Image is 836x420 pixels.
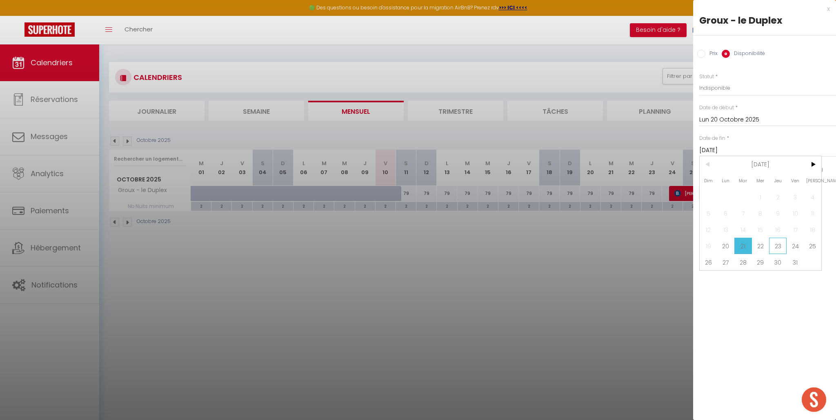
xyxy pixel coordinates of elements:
[734,205,752,221] span: 7
[752,221,769,238] span: 15
[802,387,826,412] div: Ouvrir le chat
[699,14,830,27] div: Groux - le Duplex
[717,221,735,238] span: 13
[717,238,735,254] span: 20
[734,221,752,238] span: 14
[769,172,787,189] span: Jeu
[752,189,769,205] span: 1
[699,73,714,81] label: Statut
[700,238,717,254] span: 19
[804,156,821,172] span: >
[752,172,769,189] span: Mer
[700,221,717,238] span: 12
[693,4,830,14] div: x
[717,205,735,221] span: 6
[734,172,752,189] span: Mar
[769,189,787,205] span: 2
[752,254,769,270] span: 29
[730,50,765,59] label: Disponibilité
[769,205,787,221] span: 9
[700,156,717,172] span: <
[769,238,787,254] span: 23
[699,104,734,112] label: Date de début
[804,238,821,254] span: 25
[717,156,804,172] span: [DATE]
[787,205,804,221] span: 10
[717,172,735,189] span: Lun
[804,189,821,205] span: 4
[787,172,804,189] span: Ven
[804,205,821,221] span: 11
[787,238,804,254] span: 24
[752,205,769,221] span: 8
[804,172,821,189] span: [PERSON_NAME]
[734,254,752,270] span: 28
[752,238,769,254] span: 22
[700,254,717,270] span: 26
[705,50,718,59] label: Prix
[734,238,752,254] span: 21
[700,172,717,189] span: Dim
[787,221,804,238] span: 17
[769,221,787,238] span: 16
[804,221,821,238] span: 18
[787,189,804,205] span: 3
[717,254,735,270] span: 27
[787,254,804,270] span: 31
[699,135,725,142] label: Date de fin
[769,254,787,270] span: 30
[700,205,717,221] span: 5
